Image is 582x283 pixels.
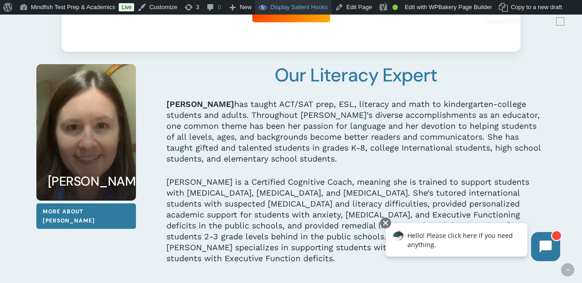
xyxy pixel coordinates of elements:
a: Live [119,3,134,11]
span: More About [PERSON_NAME] [43,207,130,225]
b: [PERSON_NAME] [166,99,234,109]
span: has taught ACT/SAT prep, ESL, literacy and math to kindergarten-college students and adults. Thro... [166,99,541,163]
a: More About [PERSON_NAME] [36,203,136,229]
span: Our Literacy Expert [275,63,437,87]
div: Good [392,5,398,10]
span: [PERSON_NAME] [505,18,553,25]
span: [PERSON_NAME] is a Certified Cognitive Coach, meaning she is trained to support students with [ME... [166,177,529,263]
a: Howdy, [482,15,568,29]
iframe: Chatbot [376,216,569,270]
